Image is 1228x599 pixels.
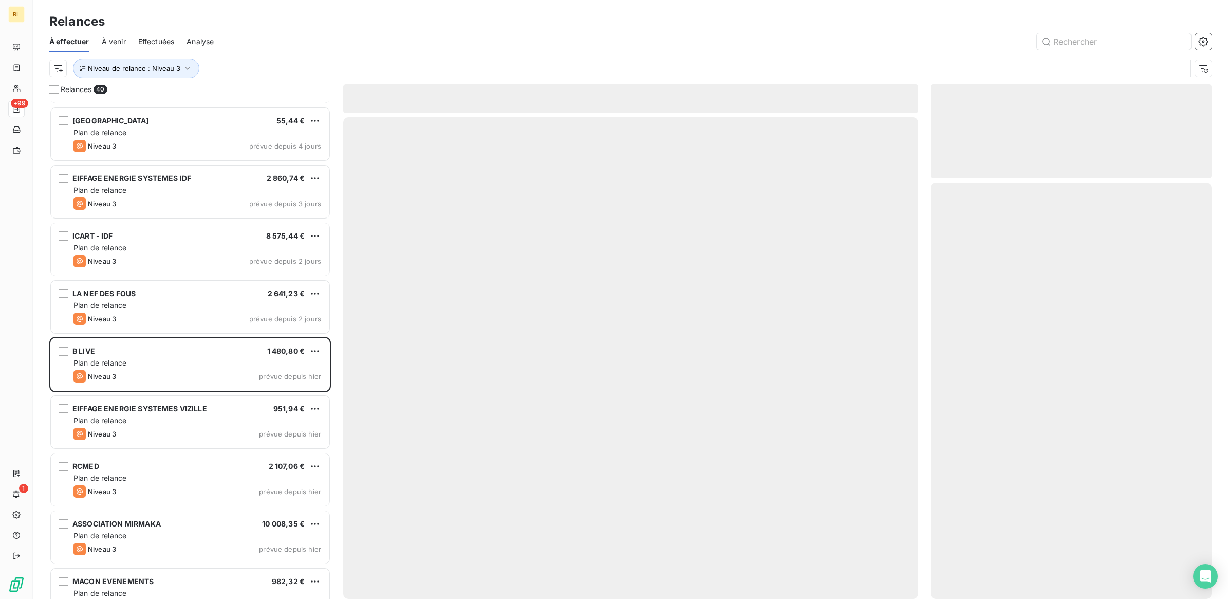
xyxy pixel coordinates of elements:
[262,519,305,528] span: 10 008,35 €
[49,37,89,47] span: À effectuer
[73,474,126,482] span: Plan de relance
[266,231,305,240] span: 8 575,44 €
[259,372,321,380] span: prévue depuis hier
[73,416,126,425] span: Plan de relance
[73,531,126,540] span: Plan de relance
[88,487,116,496] span: Niveau 3
[72,174,191,183] span: EIFFAGE ENERGIE SYSTEMES IDF
[73,128,126,137] span: Plan de relance
[138,37,175,47] span: Effectuées
[72,347,95,355] span: B LIVE
[72,404,207,413] span: EIFFAGE ENERGIE SYSTEMES VIZILLE
[88,430,116,438] span: Niveau 3
[267,347,305,355] span: 1 480,80 €
[88,315,116,323] span: Niveau 3
[249,257,321,265] span: prévue depuis 2 jours
[72,519,161,528] span: ASSOCIATION MIRMAKA
[249,199,321,208] span: prévue depuis 3 jours
[72,462,99,470] span: RCMED
[61,84,91,95] span: Relances
[268,289,305,298] span: 2 641,23 €
[249,315,321,323] span: prévue depuis 2 jours
[88,64,180,72] span: Niveau de relance : Niveau 3
[259,430,321,438] span: prévue depuis hier
[73,59,199,78] button: Niveau de relance : Niveau 3
[72,289,136,298] span: LA NEF DES FOUS
[94,85,107,94] span: 40
[73,243,126,252] span: Plan de relance
[49,101,331,599] div: grid
[88,199,116,208] span: Niveau 3
[8,576,25,593] img: Logo LeanPay
[249,142,321,150] span: prévue depuis 4 jours
[273,404,305,413] span: 951,94 €
[72,116,149,125] span: [GEOGRAPHIC_DATA]
[259,487,321,496] span: prévue depuis hier
[19,484,28,493] span: 1
[11,99,28,108] span: +99
[88,372,116,380] span: Niveau 3
[72,231,113,240] span: ICART - IDF
[88,142,116,150] span: Niveau 3
[259,545,321,553] span: prévue depuis hier
[1193,564,1218,589] div: Open Intercom Messenger
[73,589,126,597] span: Plan de relance
[272,577,305,586] span: 982,32 €
[73,358,126,367] span: Plan de relance
[73,301,126,310] span: Plan de relance
[49,12,105,31] h3: Relances
[267,174,305,183] span: 2 860,74 €
[187,37,214,47] span: Analyse
[72,577,154,586] span: MACON EVENEMENTS
[88,257,116,265] span: Niveau 3
[1037,33,1191,50] input: Rechercher
[73,186,126,194] span: Plan de relance
[8,6,25,23] div: RL
[88,545,116,553] span: Niveau 3
[276,116,305,125] span: 55,44 €
[269,462,305,470] span: 2 107,06 €
[102,37,126,47] span: À venir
